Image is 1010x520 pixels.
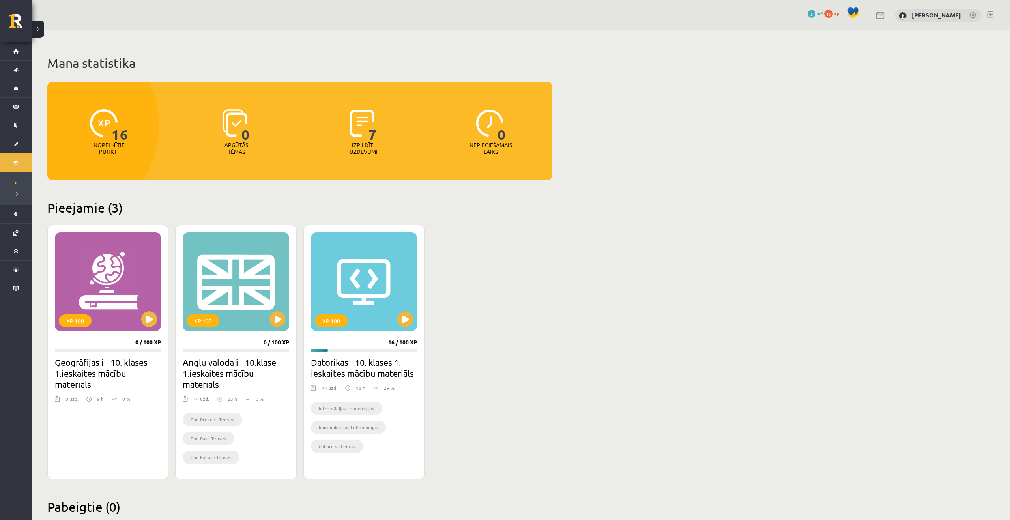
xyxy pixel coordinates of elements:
img: icon-learned-topics-4a711ccc23c960034f471b6e78daf4a3bad4a20eaf4de84257b87e66633f6470.svg [223,109,247,137]
a: 16 xp [824,10,843,16]
span: xp [834,10,839,16]
span: 0 [498,109,506,142]
div: XP 100 [187,314,219,327]
span: 16 [824,10,833,18]
li: komunikācijas tehnoloģijas [311,421,386,434]
a: Rīgas 1. Tālmācības vidusskola [9,14,32,34]
img: icon-clock-7be60019b62300814b6bd22b8e044499b485619524d84068768e800edab66f18.svg [476,109,503,137]
li: The Future Tenses [183,451,239,464]
span: 0 [241,109,250,142]
h2: Angļu valoda i - 10.klase 1.ieskaites mācību materiāls [183,357,289,390]
img: icon-xp-0682a9bc20223a9ccc6f5883a126b849a74cddfe5390d2b41b4391c66f2066e7.svg [90,109,118,137]
div: 14 uzd. [322,384,337,396]
p: 9 h [97,395,104,402]
li: datoru sistēmas [311,440,363,453]
p: Apgūtās tēmas [221,142,252,155]
span: mP [817,10,823,16]
li: The Past Tenses [183,432,234,445]
h2: Pieejamie (3) [47,200,552,215]
div: 8 uzd. [65,395,79,407]
span: 7 [368,109,377,142]
p: 18 h [356,384,365,391]
p: 0 % [256,395,264,402]
a: 5 mP [808,10,823,16]
div: XP 100 [59,314,92,327]
h2: Pabeigtie (0) [47,499,552,514]
li: informācijas tehnoloģijas [311,402,382,415]
li: The Present Tenses [183,413,242,426]
h2: Ģeogrāfijas i - 10. klases 1.ieskaites mācību materiāls [55,357,161,390]
p: 0 % [122,395,130,402]
h1: Mana statistika [47,55,552,71]
p: 23 h [228,395,237,402]
p: 29 % [384,384,395,391]
div: 14 uzd. [193,395,209,407]
span: 16 [112,109,128,142]
p: Nopelnītie punkti [94,142,125,155]
div: XP 100 [315,314,348,327]
a: [PERSON_NAME] [912,11,961,19]
p: Izpildīti uzdevumi [348,142,379,155]
span: 5 [808,10,815,18]
img: icon-completed-tasks-ad58ae20a441b2904462921112bc710f1caf180af7a3daa7317a5a94f2d26646.svg [350,109,374,137]
img: Klāvs Krūziņš [899,12,907,20]
p: Nepieciešamais laiks [469,142,512,155]
h2: Datorikas - 10. klases 1. ieskaites mācību materiāls [311,357,417,379]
